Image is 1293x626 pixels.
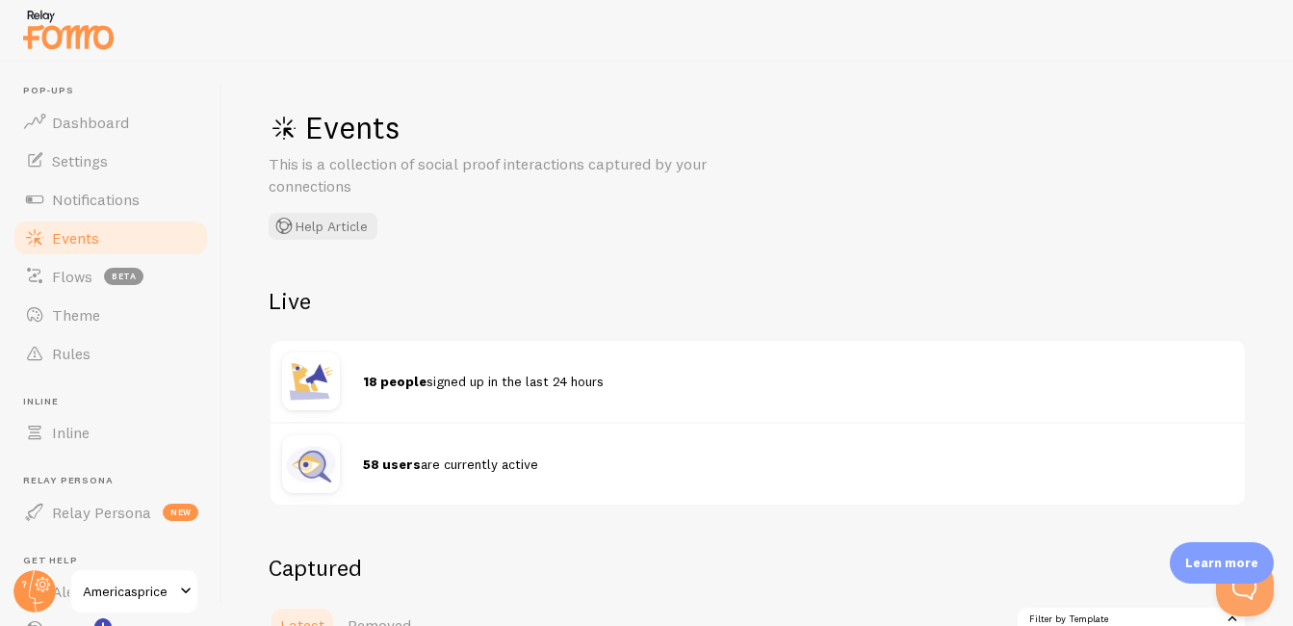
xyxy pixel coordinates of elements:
button: Help Article [269,213,377,240]
h2: Live [269,286,1247,316]
span: Events [52,228,99,248]
span: Notifications [52,190,140,209]
a: Notifications [12,180,210,219]
p: This is a collection of social proof interactions captured by your connections [269,153,731,197]
span: Rules [52,344,91,363]
a: Dashboard [12,103,210,142]
span: Dashboard [52,113,129,132]
span: signed up in the last 24 hours [363,373,604,390]
span: Relay Persona [23,475,210,487]
a: Inline [12,413,210,452]
span: Inline [23,396,210,408]
h1: Events [269,108,846,147]
a: Rules [12,334,210,373]
p: Learn more [1185,554,1258,572]
span: Theme [52,305,100,325]
span: Flows [52,267,92,286]
h2: Captured [269,553,1247,583]
strong: 58 users [363,456,421,473]
strong: 18 people [363,373,427,390]
span: beta [104,268,143,285]
a: Events [12,219,210,257]
span: Settings [52,151,108,170]
a: Settings [12,142,210,180]
a: Theme [12,296,210,334]
img: shoutout.jpg [282,352,340,410]
span: new [163,504,198,521]
iframe: Help Scout Beacon - Open [1216,559,1274,616]
span: are currently active [363,456,538,473]
img: inquiry.jpg [282,435,340,493]
span: Inline [52,423,90,442]
a: Americasprice [69,568,199,614]
span: Americasprice [83,580,174,603]
span: Pop-ups [23,85,210,97]
a: Flows beta [12,257,210,296]
span: Get Help [23,555,210,567]
a: Relay Persona new [12,493,210,532]
span: Relay Persona [52,503,151,522]
div: Learn more [1170,542,1274,584]
img: fomo-relay-logo-orange.svg [20,5,116,54]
